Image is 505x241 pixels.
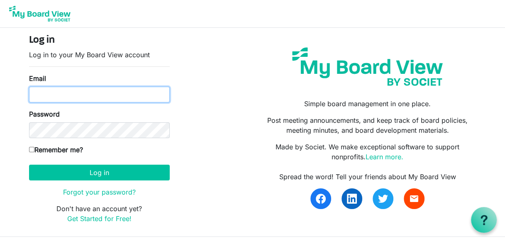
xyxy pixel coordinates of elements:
label: Email [29,73,46,83]
input: Remember me? [29,147,34,152]
a: Forgot your password? [63,188,136,196]
img: twitter.svg [378,194,388,204]
a: email [404,188,424,209]
label: Password [29,109,60,119]
img: my-board-view-societ.svg [286,41,449,92]
p: Don't have an account yet? [29,204,170,224]
h4: Log in [29,34,170,46]
label: Remember me? [29,145,83,155]
img: facebook.svg [316,194,326,204]
img: My Board View Logo [7,3,73,24]
a: Get Started for Free! [67,214,132,223]
img: linkedin.svg [347,194,357,204]
p: Made by Societ. We make exceptional software to support nonprofits. [259,142,476,162]
p: Post meeting announcements, and keep track of board policies, meeting minutes, and board developm... [259,115,476,135]
p: Log in to your My Board View account [29,50,170,60]
span: email [409,194,419,204]
div: Spread the word! Tell your friends about My Board View [259,172,476,182]
p: Simple board management in one place. [259,99,476,109]
a: Learn more. [366,153,403,161]
button: Log in [29,165,170,180]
